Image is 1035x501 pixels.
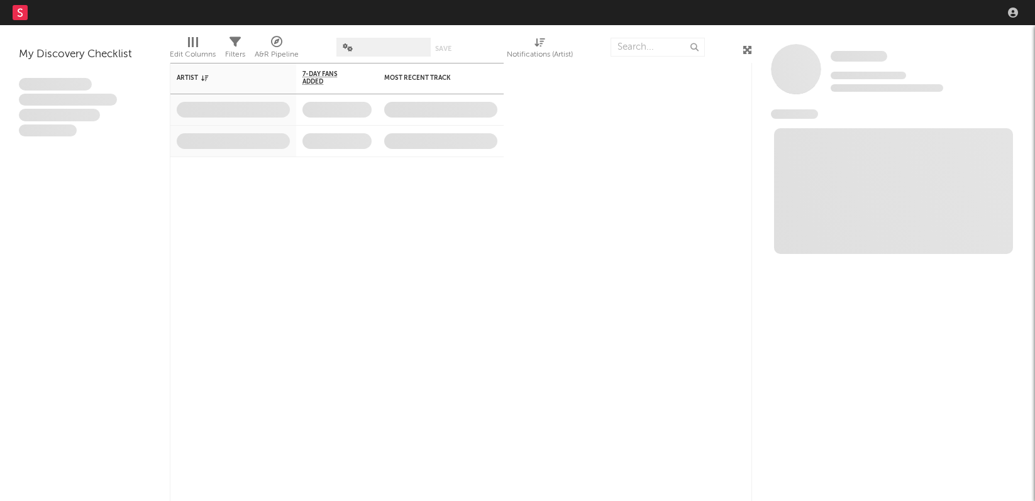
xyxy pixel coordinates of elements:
div: Edit Columns [170,31,216,68]
span: Lorem ipsum dolor [19,78,92,91]
div: Artist [177,74,271,82]
div: Filters [225,47,245,62]
span: 0 fans last week [831,84,943,92]
div: Notifications (Artist) [507,31,573,68]
div: A&R Pipeline [255,47,299,62]
div: My Discovery Checklist [19,47,151,62]
span: 7-Day Fans Added [302,70,353,85]
a: Some Artist [831,50,887,63]
input: Search... [611,38,705,57]
span: Some Artist [831,51,887,62]
span: Praesent ac interdum [19,109,100,121]
div: Most Recent Track [384,74,479,82]
span: Aliquam viverra [19,124,77,137]
span: Integer aliquet in purus et [19,94,117,106]
span: News Feed [771,109,818,119]
span: Tracking Since: [DATE] [831,72,906,79]
div: A&R Pipeline [255,31,299,68]
div: Edit Columns [170,47,216,62]
div: Filters [225,31,245,68]
button: Save [435,45,451,52]
div: Notifications (Artist) [507,47,573,62]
